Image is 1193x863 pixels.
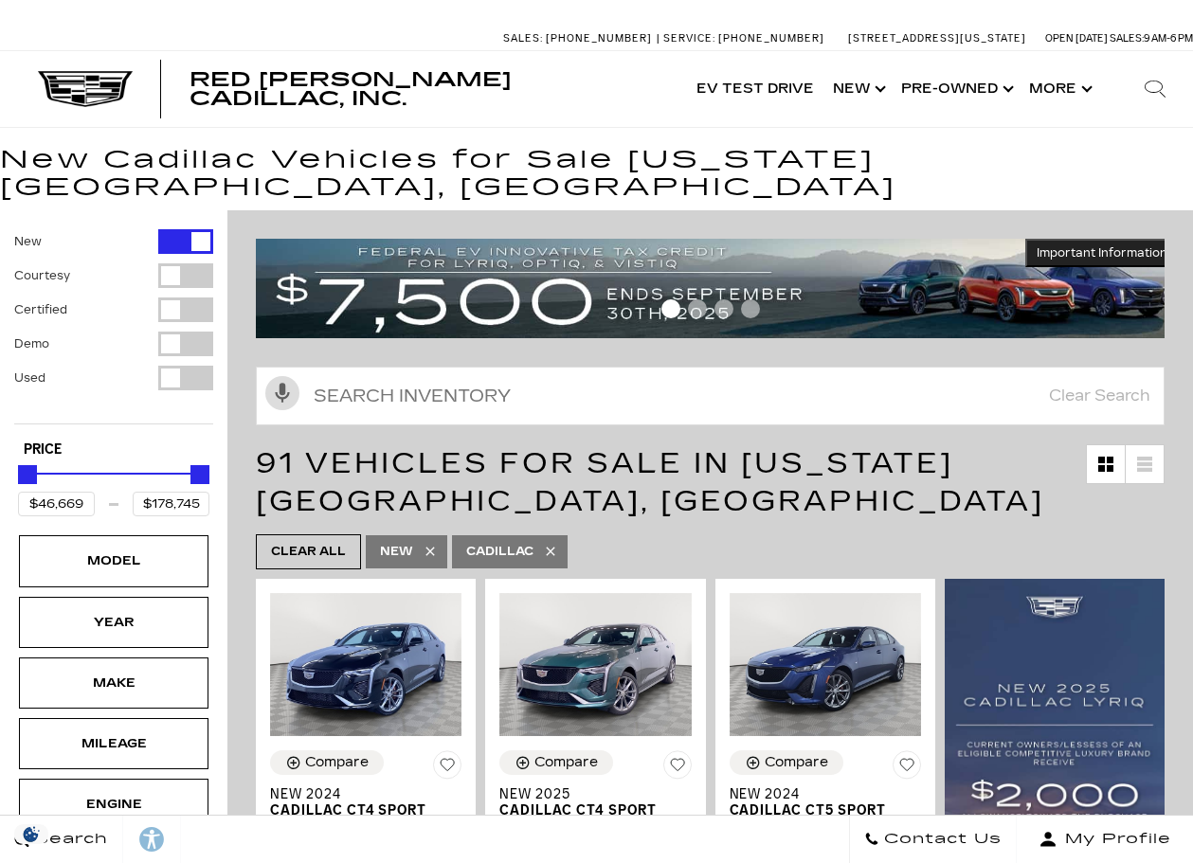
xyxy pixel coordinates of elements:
span: Cadillac CT5 Sport [730,802,907,818]
a: New 2024Cadillac CT5 Sport [730,786,921,818]
a: New 2024Cadillac CT4 Sport [270,786,461,818]
button: Save Vehicle [433,750,461,786]
h5: Price [24,441,204,458]
span: My Profile [1057,826,1171,853]
div: Compare [765,754,828,771]
span: Go to slide 3 [714,299,733,318]
div: Price [18,458,209,516]
button: More [1020,51,1098,127]
img: 2025 Cadillac CT4 Sport [499,593,691,737]
span: New 2024 [730,786,907,802]
a: [STREET_ADDRESS][US_STATE] [848,32,1026,45]
label: Used [14,369,45,387]
div: Make [66,673,161,693]
a: EV Test Drive [687,51,823,127]
div: Compare [534,754,598,771]
span: Sales: [503,32,543,45]
div: Engine [66,794,161,815]
span: Search [29,826,108,853]
div: YearYear [19,597,208,648]
span: Important Information [1037,245,1167,261]
button: Save Vehicle [663,750,692,786]
div: Mileage [66,733,161,754]
input: Minimum [18,492,95,516]
a: New [823,51,892,127]
button: Compare Vehicle [499,750,613,775]
a: Sales: [PHONE_NUMBER] [503,33,657,44]
span: Go to slide 4 [741,299,760,318]
img: vrp-tax-ending-august-version [256,239,1179,337]
img: Opt-Out Icon [9,824,53,844]
a: Service: [PHONE_NUMBER] [657,33,829,44]
img: 2024 Cadillac CT5 Sport [730,593,921,737]
span: Go to slide 2 [688,299,707,318]
input: Maximum [133,492,209,516]
img: Cadillac Dark Logo with Cadillac White Text [38,71,133,107]
span: Clear All [271,540,346,564]
span: Cadillac CT4 Sport [499,802,677,818]
a: Contact Us [849,816,1017,863]
div: MakeMake [19,657,208,709]
span: Service: [663,32,715,45]
span: New 2025 [499,786,677,802]
div: Compare [305,754,369,771]
button: Compare Vehicle [730,750,843,775]
div: ModelModel [19,535,208,586]
span: Cadillac CT4 Sport [270,802,447,818]
span: Contact Us [879,826,1002,853]
div: Maximum Price [190,465,209,484]
label: Demo [14,334,49,353]
button: Save Vehicle [893,750,921,786]
button: Compare Vehicle [270,750,384,775]
a: New 2025Cadillac CT4 Sport [499,786,691,818]
label: New [14,232,42,251]
div: Filter by Vehicle Type [14,229,213,423]
span: 91 Vehicles for Sale in [US_STATE][GEOGRAPHIC_DATA], [GEOGRAPHIC_DATA] [256,446,1044,518]
span: [PHONE_NUMBER] [718,32,824,45]
a: Pre-Owned [892,51,1020,127]
div: EngineEngine [19,779,208,830]
span: Go to slide 1 [661,299,680,318]
div: MileageMileage [19,718,208,769]
div: Model [66,550,161,571]
svg: Click to toggle on voice search [265,376,299,410]
div: Year [66,612,161,633]
a: Red [PERSON_NAME] Cadillac, Inc. [190,70,668,108]
span: [PHONE_NUMBER] [546,32,652,45]
section: Click to Open Cookie Consent Modal [9,824,53,844]
span: Open [DATE] [1045,32,1108,45]
label: Courtesy [14,266,70,285]
button: Open user profile menu [1017,816,1193,863]
span: Sales: [1110,32,1144,45]
img: 2024 Cadillac CT4 Sport [270,593,461,737]
div: Minimum Price [18,465,37,484]
span: 9 AM-6 PM [1144,32,1193,45]
span: New 2024 [270,786,447,802]
span: Cadillac [466,540,533,564]
label: Certified [14,300,67,319]
button: Important Information [1025,239,1179,267]
span: New [380,540,413,564]
span: Red [PERSON_NAME] Cadillac, Inc. [190,68,512,110]
input: Search Inventory [256,367,1165,425]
